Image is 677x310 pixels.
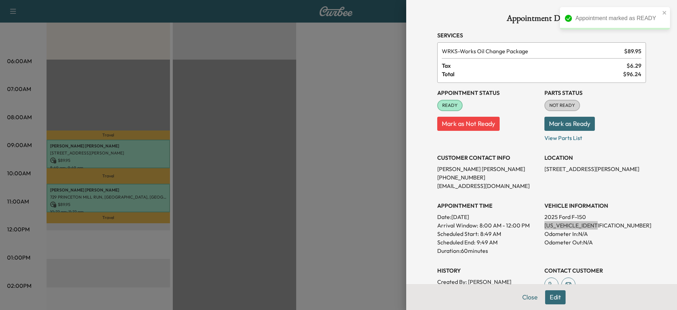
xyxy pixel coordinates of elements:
p: 9:49 AM [477,238,498,247]
h3: VEHICLE INFORMATION [544,201,646,210]
h3: APPOINTMENT TIME [437,201,539,210]
span: Tax [442,61,627,70]
button: Edit [545,290,566,304]
div: Appointment marked as READY [575,14,660,23]
p: Odometer Out: N/A [544,238,646,247]
p: [PERSON_NAME] [PERSON_NAME] [437,165,539,173]
span: 8:00 AM - 12:00 PM [480,221,530,230]
p: 8:49 AM [480,230,501,238]
span: $ 89.95 [624,47,641,55]
span: Total [442,70,623,78]
p: [PHONE_NUMBER] [437,173,539,182]
h1: Appointment Details [437,14,646,25]
h3: Parts Status [544,89,646,97]
p: [US_VEHICLE_IDENTIFICATION_NUMBER] [544,221,646,230]
button: Mark as Ready [544,117,595,131]
p: View Parts List [544,131,646,142]
p: Odometer In: N/A [544,230,646,238]
span: NOT READY [545,102,579,109]
p: Date: [DATE] [437,213,539,221]
h3: Appointment Status [437,89,539,97]
span: $ 6.29 [627,61,641,70]
button: close [662,10,667,16]
h3: LOCATION [544,153,646,162]
p: Arrival Window: [437,221,539,230]
p: 2025 Ford F-150 [544,213,646,221]
h3: CONTACT CUSTOMER [544,266,646,275]
button: Mark as Not Ready [437,117,500,131]
p: [EMAIL_ADDRESS][DOMAIN_NAME] [437,182,539,190]
p: Scheduled End: [437,238,475,247]
span: READY [438,102,462,109]
span: $ 96.24 [623,70,641,78]
p: Duration: 60 minutes [437,247,539,255]
button: Close [518,290,542,304]
h3: Services [437,31,646,39]
span: Works Oil Change Package [442,47,621,55]
h3: History [437,266,539,275]
p: [STREET_ADDRESS][PERSON_NAME] [544,165,646,173]
p: Created By : [PERSON_NAME] [437,278,539,286]
p: Scheduled Start: [437,230,479,238]
h3: CUSTOMER CONTACT INFO [437,153,539,162]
